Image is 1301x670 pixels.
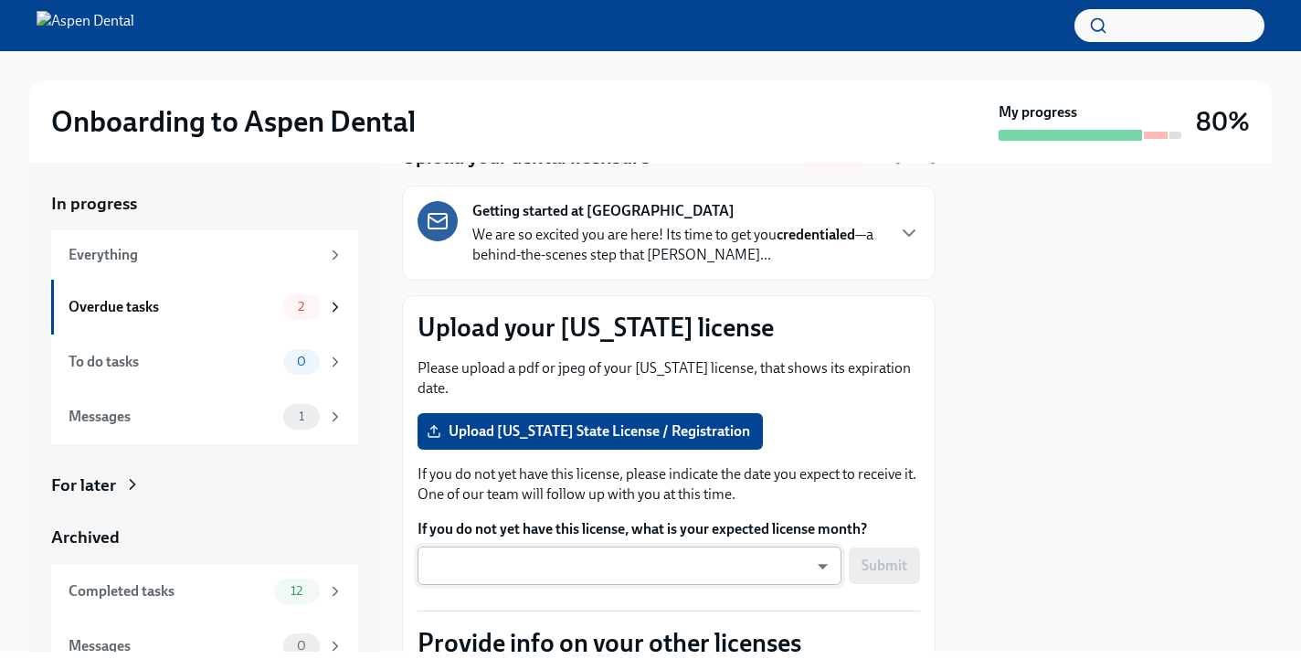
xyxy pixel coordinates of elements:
[418,626,920,659] p: Provide info on your other licenses
[69,297,276,317] div: Overdue tasks
[288,409,315,423] span: 1
[418,519,920,539] label: If you do not yet have this license, what is your expected license month?
[51,103,416,140] h2: Onboarding to Aspen Dental
[69,407,276,427] div: Messages
[51,526,358,549] a: Archived
[37,11,134,40] img: Aspen Dental
[999,102,1077,122] strong: My progress
[280,584,313,598] span: 12
[873,150,936,165] span: Due
[286,355,317,368] span: 0
[69,581,267,601] div: Completed tasks
[51,192,358,216] a: In progress
[51,389,358,444] a: Messages1
[472,225,883,265] p: We are so excited you are here! Its time to get you —a behind-the-scenes step that [PERSON_NAME]...
[1196,105,1250,138] h3: 80%
[51,473,358,497] a: For later
[418,547,841,585] div: ​
[895,150,936,165] strong: [DATE]
[51,230,358,280] a: Everything
[51,280,358,335] a: Overdue tasks2
[777,226,855,243] strong: credentialed
[287,300,315,314] span: 2
[430,422,750,441] span: Upload [US_STATE] State License / Registration
[418,358,920,399] p: Please upload a pdf or jpeg of your [US_STATE] license, that shows its expiration date.
[286,639,317,653] span: 0
[418,413,763,450] label: Upload [US_STATE] State License / Registration
[69,352,276,372] div: To do tasks
[51,564,358,619] a: Completed tasks12
[418,311,920,344] p: Upload your [US_STATE] license
[51,335,358,389] a: To do tasks0
[69,245,320,265] div: Everything
[69,636,276,656] div: Messages
[418,464,920,505] p: If you do not yet have this license, please indicate the date you expect to receive it. One of ou...
[51,473,116,497] div: For later
[472,201,735,221] strong: Getting started at [GEOGRAPHIC_DATA]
